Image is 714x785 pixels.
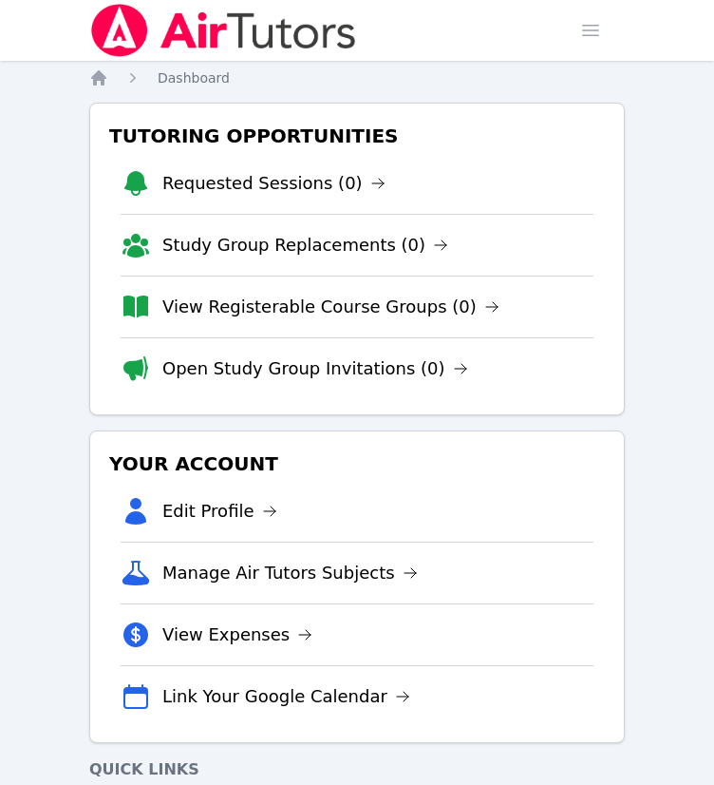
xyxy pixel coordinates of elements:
a: Link Your Google Calendar [162,683,410,710]
span: Dashboard [158,70,230,86]
img: Air Tutors [89,4,358,57]
a: Dashboard [158,68,230,87]
a: Manage Air Tutors Subjects [162,560,418,586]
a: Edit Profile [162,498,277,525]
nav: Breadcrumb [89,68,625,87]
a: Study Group Replacements (0) [162,232,448,258]
a: View Expenses [162,622,312,648]
a: Open Study Group Invitations (0) [162,355,468,382]
h4: Quick Links [89,758,625,781]
h3: Tutoring Opportunities [105,119,609,153]
a: Requested Sessions (0) [162,170,385,197]
a: View Registerable Course Groups (0) [162,294,499,320]
h3: Your Account [105,447,609,481]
